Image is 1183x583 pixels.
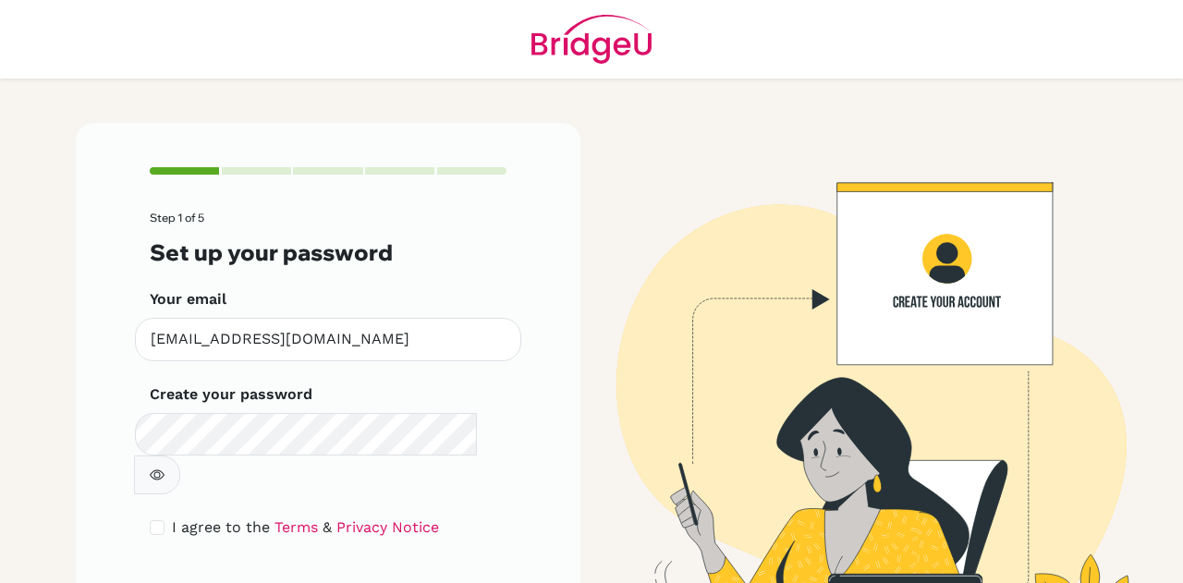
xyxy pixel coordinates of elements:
[323,518,332,536] span: &
[336,518,439,536] a: Privacy Notice
[135,318,521,361] input: Insert your email*
[172,518,270,536] span: I agree to the
[150,239,506,266] h3: Set up your password
[150,211,204,225] span: Step 1 of 5
[150,288,226,310] label: Your email
[150,383,312,406] label: Create your password
[274,518,318,536] a: Terms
